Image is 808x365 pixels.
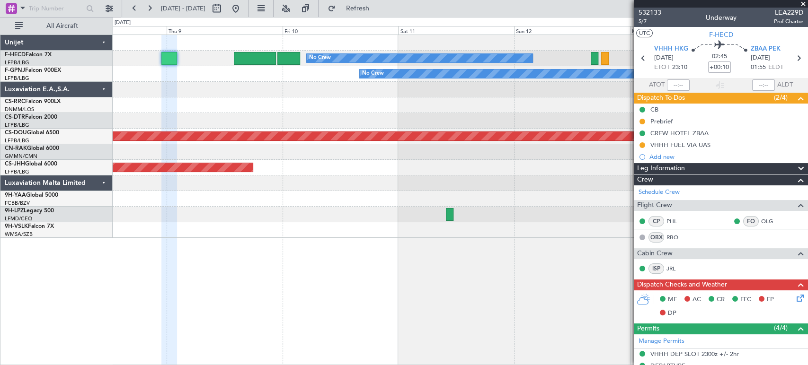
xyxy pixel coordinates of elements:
[767,295,774,304] span: FP
[5,200,30,207] a: FCBB/BZV
[648,232,664,243] div: OBX
[5,99,61,104] a: CS-RRCFalcon 900LX
[5,146,27,151] span: CN-RAK
[668,309,676,318] span: DP
[774,323,788,333] span: (4/4)
[637,93,685,104] span: Dispatch To-Dos
[650,129,709,137] div: CREW HOTEL ZBAA
[717,295,725,304] span: CR
[636,29,653,37] button: UTC
[743,216,759,226] div: FO
[5,52,52,58] a: F-HECDFalcon 7X
[751,44,781,54] span: ZBAA PEK
[650,141,710,149] div: VHHH FUEL VIA UAS
[10,18,103,34] button: All Aircraft
[668,295,677,304] span: MF
[774,93,788,103] span: (2/4)
[5,99,25,104] span: CS-RRC
[649,153,803,161] div: Add new
[337,5,377,12] span: Refresh
[666,217,688,226] a: PHL
[751,53,770,63] span: [DATE]
[637,200,672,211] span: Flight Crew
[5,168,29,175] a: LFPB/LBG
[639,188,680,197] a: Schedule Crew
[650,105,658,113] div: CB
[5,146,59,151] a: CN-RAKGlobal 6000
[323,1,380,16] button: Refresh
[167,26,283,35] div: Thu 9
[768,63,783,72] span: ELDT
[774,17,803,26] span: Pref Charter
[751,63,766,72] span: 01:55
[774,8,803,17] span: LEA229D
[5,192,58,198] a: 9H-YAAGlobal 5000
[666,264,688,273] a: JRL
[5,215,32,222] a: LFMD/CEQ
[706,13,737,23] div: Underway
[637,163,685,174] span: Leg Information
[648,263,664,274] div: ISP
[637,174,653,185] span: Crew
[637,323,659,334] span: Permits
[5,114,25,120] span: CS-DTR
[5,52,26,58] span: F-HECD
[398,26,514,35] div: Sat 11
[639,17,661,26] span: 5/7
[5,224,28,229] span: 9H-VSLK
[637,279,727,290] span: Dispatch Checks and Weather
[650,350,739,358] div: VHHH DEP SLOT 2300z +/- 2hr
[25,23,100,29] span: All Aircraft
[649,80,665,90] span: ATOT
[637,248,673,259] span: Cabin Crew
[5,130,59,136] a: CS-DOUGlobal 6500
[514,26,630,35] div: Sun 12
[666,233,688,242] a: RBO
[654,53,674,63] span: [DATE]
[5,208,54,214] a: 9H-LPZLegacy 500
[5,106,34,113] a: DNMM/LOS
[5,68,25,73] span: F-GPNJ
[667,79,690,91] input: --:--
[761,217,782,226] a: OLG
[5,130,27,136] span: CS-DOU
[362,67,384,81] div: No Crew
[672,63,687,72] span: 23:10
[740,295,751,304] span: FFC
[639,337,684,346] a: Manage Permits
[5,137,29,144] a: LFPB/LBG
[654,63,670,72] span: ETOT
[650,117,673,125] div: Prebrief
[693,295,701,304] span: AC
[777,80,793,90] span: ALDT
[5,231,33,238] a: WMSA/SZB
[115,19,131,27] div: [DATE]
[5,122,29,129] a: LFPB/LBG
[5,224,54,229] a: 9H-VSLKFalcon 7X
[712,52,727,61] span: 02:45
[648,216,664,226] div: CP
[654,44,688,54] span: VHHH HKG
[5,114,57,120] a: CS-DTRFalcon 2000
[5,68,61,73] a: F-GPNJFalcon 900EX
[709,30,733,40] span: F-HECD
[5,75,29,82] a: LFPB/LBG
[5,153,37,160] a: GMMN/CMN
[5,192,26,198] span: 9H-YAA
[639,8,661,17] span: 532133
[309,51,331,65] div: No Crew
[161,4,205,13] span: [DATE] - [DATE]
[5,59,29,66] a: LFPB/LBG
[630,26,746,35] div: Mon 13
[29,1,83,16] input: Trip Number
[283,26,399,35] div: Fri 10
[5,208,24,214] span: 9H-LPZ
[5,161,57,167] a: CS-JHHGlobal 6000
[5,161,25,167] span: CS-JHH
